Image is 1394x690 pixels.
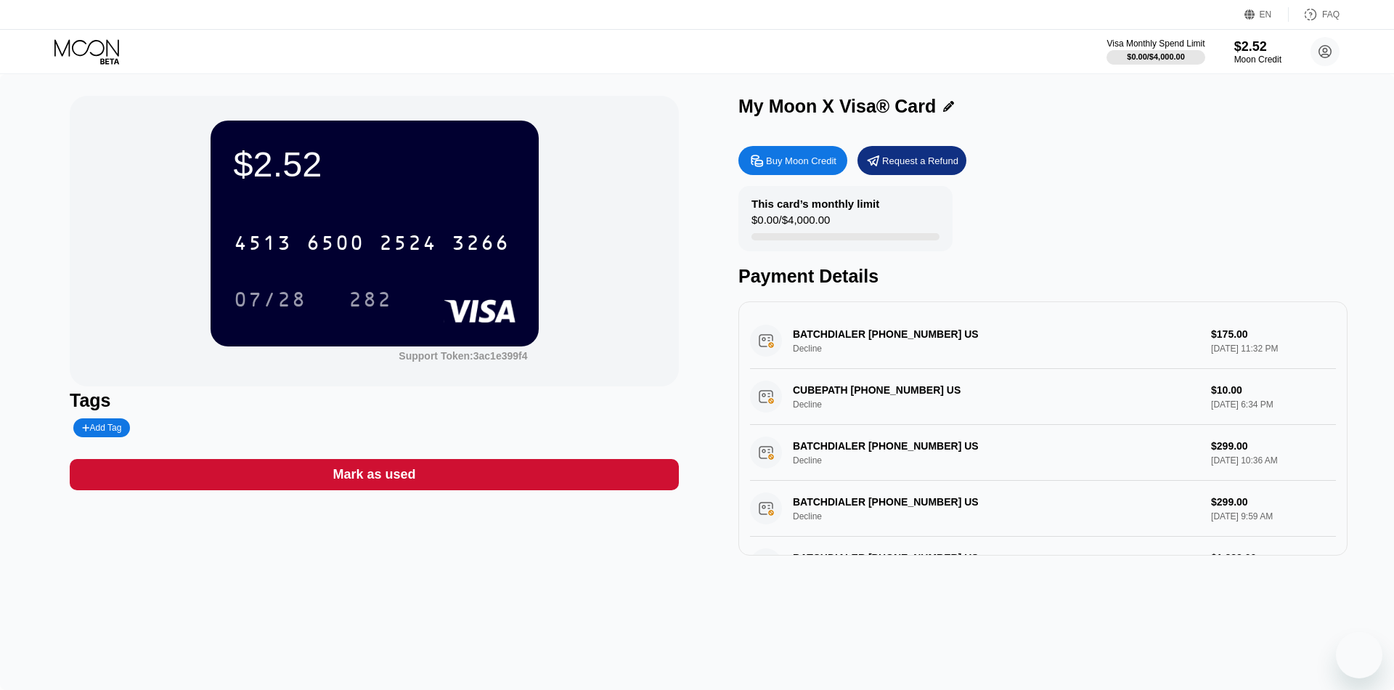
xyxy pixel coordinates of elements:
[1106,38,1205,49] div: Visa Monthly Spend Limit
[1244,7,1289,22] div: EN
[751,214,830,233] div: $0.00 / $4,000.00
[306,233,364,256] div: 6500
[1234,39,1281,54] div: $2.52
[234,233,292,256] div: 4513
[399,350,527,362] div: Support Token:3ac1e399f4
[399,350,527,362] div: Support Token: 3ac1e399f4
[234,290,306,313] div: 07/28
[1260,9,1272,20] div: EN
[348,290,392,313] div: 282
[857,146,966,175] div: Request a Refund
[882,155,958,167] div: Request a Refund
[234,144,515,184] div: $2.52
[1106,38,1205,65] div: Visa Monthly Spend Limit$0.00/$4,000.00
[223,281,317,317] div: 07/28
[1234,39,1281,65] div: $2.52Moon Credit
[82,423,121,433] div: Add Tag
[333,466,415,483] div: Mark as used
[225,224,518,261] div: 4513650025243266
[1322,9,1340,20] div: FAQ
[1336,632,1382,678] iframe: Button to launch messaging window, conversation in progress
[452,233,510,256] div: 3266
[751,198,879,210] div: This card’s monthly limit
[738,146,847,175] div: Buy Moon Credit
[338,281,403,317] div: 282
[738,266,1348,287] div: Payment Details
[70,390,679,411] div: Tags
[738,96,936,117] div: My Moon X Visa® Card
[766,155,836,167] div: Buy Moon Credit
[73,418,130,437] div: Add Tag
[70,459,679,490] div: Mark as used
[1289,7,1340,22] div: FAQ
[1234,54,1281,65] div: Moon Credit
[1127,52,1185,61] div: $0.00 / $4,000.00
[379,233,437,256] div: 2524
